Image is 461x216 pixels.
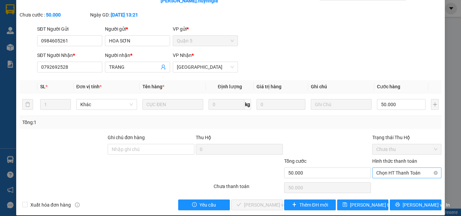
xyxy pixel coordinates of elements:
[231,199,283,210] button: check[PERSON_NAME] và Giao hàng
[376,168,437,178] span: Chọn HT Thanh Toán
[199,201,216,209] span: Yêu cầu
[213,183,283,194] div: Chưa thanh toán
[5,42,75,51] div: 150.000
[337,199,389,210] button: save[PERSON_NAME] thay đổi
[75,203,80,207] span: info-circle
[177,36,234,46] span: Quận 5
[6,6,74,21] div: [GEOGRAPHIC_DATA]
[196,135,211,140] span: Thu Hộ
[218,84,242,89] span: Định lượng
[431,99,439,110] button: plus
[108,135,145,140] label: Ghi chú đơn hàng
[284,199,336,210] button: plusThêm ĐH mới
[244,99,251,110] span: kg
[80,99,133,110] span: Khác
[434,171,438,175] span: close-circle
[173,53,192,58] span: VP Nhận
[311,99,372,110] input: Ghi Chú
[343,202,347,208] span: save
[256,99,305,110] input: 0
[6,6,16,13] span: Gửi:
[376,144,437,154] span: Chưa thu
[377,84,400,89] span: Cước hàng
[403,201,450,209] span: [PERSON_NAME] và In
[111,12,138,18] b: [DATE] 13:21
[6,21,74,29] div: VŨ
[79,21,133,29] div: NHI
[79,6,133,21] div: [PERSON_NAME]
[108,144,194,155] input: Ghi chú đơn hàng
[5,43,26,50] span: Đã thu :
[192,202,197,208] span: exclamation-circle
[105,52,170,59] div: Người nhận
[372,158,417,164] label: Hình thức thanh toán
[79,6,95,13] span: Nhận:
[22,119,179,126] div: Tổng: 1
[6,29,74,38] div: 0914073837
[350,201,404,209] span: [PERSON_NAME] thay đổi
[76,84,102,89] span: Đơn vị tính
[308,80,374,93] th: Ghi chú
[22,99,33,110] button: delete
[372,134,441,141] div: Trạng thái Thu Hộ
[395,202,400,208] span: printer
[142,84,164,89] span: Tên hàng
[292,202,297,208] span: plus
[105,25,170,33] div: Người gửi
[46,12,61,18] b: 50.000
[161,64,166,70] span: user-add
[142,99,203,110] input: VD: Bàn, Ghế
[173,25,238,33] div: VP gửi
[90,11,159,19] div: Ngày GD:
[37,25,102,33] div: SĐT Người Gửi
[299,201,328,209] span: Thêm ĐH mới
[20,11,89,19] div: Chưa cước :
[390,199,441,210] button: printer[PERSON_NAME] và In
[79,29,133,38] div: 0905183081
[40,84,46,89] span: SL
[28,201,74,209] span: Xuất hóa đơn hàng
[284,158,306,164] span: Tổng cước
[256,84,281,89] span: Giá trị hàng
[37,52,102,59] div: SĐT Người Nhận
[177,62,234,72] span: Ninh Hòa
[178,199,230,210] button: exclamation-circleYêu cầu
